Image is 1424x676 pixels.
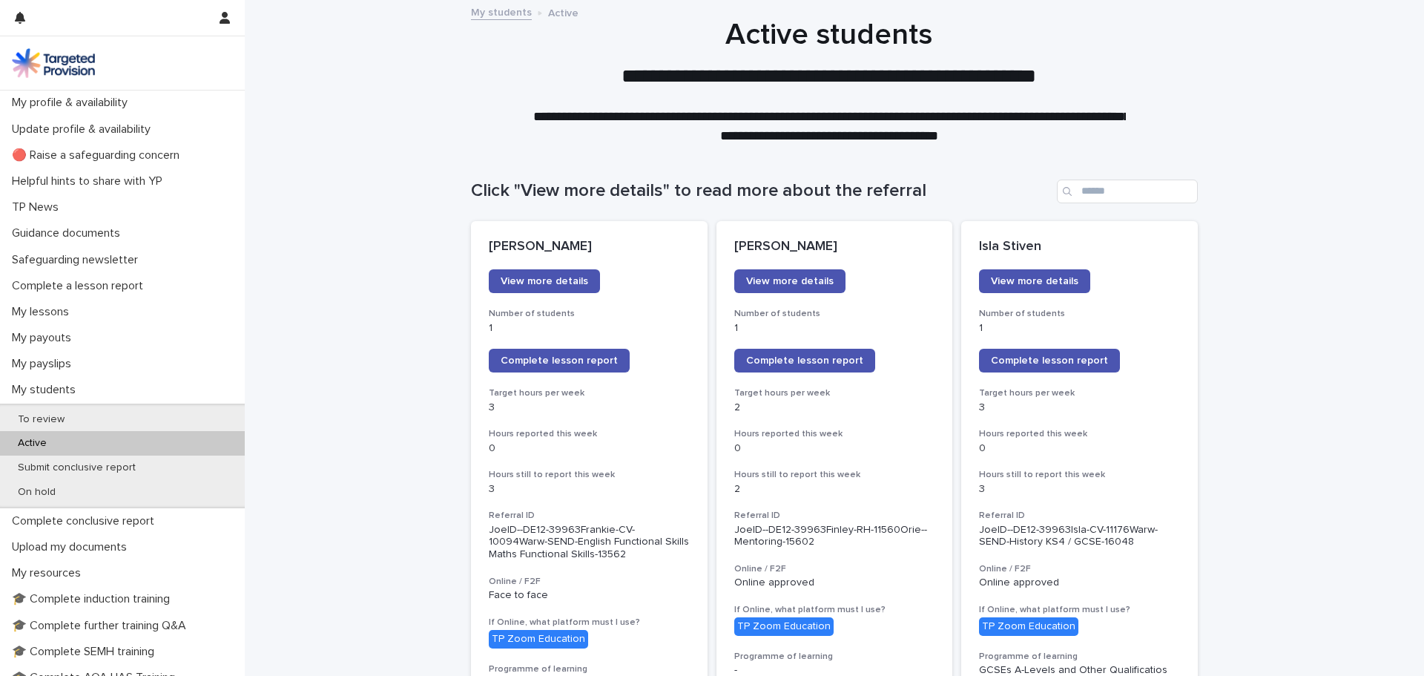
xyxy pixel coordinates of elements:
p: Online approved [734,577,935,589]
p: My resources [6,566,93,580]
p: 2 [734,483,935,496]
h3: Online / F2F [979,563,1180,575]
h3: Referral ID [489,510,690,522]
p: My payouts [6,331,83,345]
h3: Target hours per week [489,387,690,399]
p: TP News [6,200,70,214]
p: [PERSON_NAME] [489,239,690,255]
input: Search [1057,180,1198,203]
p: 🎓 Complete induction training [6,592,182,606]
div: TP Zoom Education [734,617,834,636]
p: 0 [979,442,1180,455]
p: On hold [6,486,67,499]
p: My profile & availability [6,96,139,110]
p: My payslips [6,357,83,371]
span: Complete lesson report [746,355,863,366]
h3: Hours reported this week [979,428,1180,440]
p: Complete a lesson report [6,279,155,293]
h1: Click "View more details" to read more about the referral [471,180,1051,202]
div: TP Zoom Education [979,617,1078,636]
p: 3 [979,483,1180,496]
a: Complete lesson report [979,349,1120,373]
p: 2 [734,401,935,414]
p: To review [6,413,76,426]
p: Active [548,4,578,20]
h3: Referral ID [734,510,935,522]
h3: Number of students [979,308,1180,320]
h3: Hours still to report this week [734,469,935,481]
p: Online approved [979,577,1180,589]
a: Complete lesson report [734,349,875,373]
p: Face to face [489,589,690,602]
h3: Online / F2F [489,576,690,588]
p: 1 [734,322,935,335]
h3: Target hours per week [979,387,1180,399]
a: My students [471,3,532,20]
h3: Hours reported this week [489,428,690,440]
h3: Number of students [734,308,935,320]
p: My students [6,383,88,397]
p: Complete conclusive report [6,514,166,528]
h3: Number of students [489,308,690,320]
h3: Programme of learning [489,663,690,675]
p: 🎓 Complete SEMH training [6,645,166,659]
span: View more details [501,276,588,286]
h3: Programme of learning [734,651,935,663]
p: JoelD--DE12-39963Finley-RH-11560Orie--Mentoring-15602 [734,524,935,549]
p: 0 [734,442,935,455]
h1: Active students [466,17,1193,53]
h3: Online / F2F [734,563,935,575]
p: Active [6,437,59,450]
p: Upload my documents [6,540,139,554]
p: JoelD--DE12-39963Isla-CV-11176Warw-SEND-History KS4 / GCSE-16048 [979,524,1180,549]
p: 3 [489,483,690,496]
span: Complete lesson report [991,355,1108,366]
p: 1 [979,322,1180,335]
h3: Referral ID [979,510,1180,522]
p: 1 [489,322,690,335]
p: Submit conclusive report [6,462,148,474]
a: Complete lesson report [489,349,630,373]
h3: Hours reported this week [734,428,935,440]
p: 🎓 Complete further training Q&A [6,619,198,633]
img: M5nRWzHhSzIhMunXDL62 [12,48,95,78]
span: View more details [991,276,1078,286]
p: Update profile & availability [6,122,162,137]
h3: If Online, what platform must I use? [489,617,690,629]
p: Helpful hints to share with YP [6,174,174,188]
h3: Hours still to report this week [979,469,1180,481]
h3: Target hours per week [734,387,935,399]
span: Complete lesson report [501,355,618,366]
p: 🔴 Raise a safeguarding concern [6,148,191,163]
h3: Hours still to report this week [489,469,690,481]
p: 0 [489,442,690,455]
div: TP Zoom Education [489,630,588,649]
p: [PERSON_NAME] [734,239,935,255]
span: View more details [746,276,834,286]
p: My lessons [6,305,81,319]
p: Isla Stiven [979,239,1180,255]
a: View more details [489,269,600,293]
h3: If Online, what platform must I use? [734,604,935,616]
p: Guidance documents [6,226,132,240]
p: 3 [979,401,1180,414]
h3: If Online, what platform must I use? [979,604,1180,616]
p: 3 [489,401,690,414]
a: View more details [979,269,1090,293]
h3: Programme of learning [979,651,1180,663]
p: JoelD--DE12-39963Frankie-CV-10094Warw-SEND-English Functional Skills Maths Functional Skills-13562 [489,524,690,561]
a: View more details [734,269,845,293]
p: Safeguarding newsletter [6,253,150,267]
